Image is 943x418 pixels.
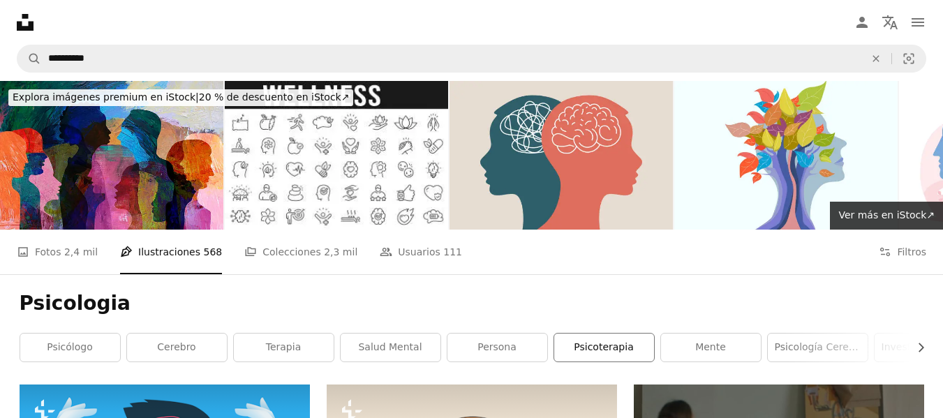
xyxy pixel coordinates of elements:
[450,81,673,230] img: Metáfora: trastorno bipolar, mente, mental. Doble cara. Doble personalidad.
[225,81,448,230] img: Bienestar, bienestar, salud mental, atención médica. Gran conjunto de iconos de línea. Trazo edit...
[234,334,334,361] a: terapia
[341,334,440,361] a: salud mental
[17,14,34,31] a: Inicio — Unsplash
[876,8,904,36] button: Idioma
[554,334,654,361] a: psicoterapia
[674,81,898,230] img: Mentalidad de crecimiento en la cabeza y el cerebro humanos, importancia del desarrollo emocional...
[861,45,891,72] button: Borrar
[127,334,227,361] a: cerebro
[324,244,357,260] span: 2,3 mil
[443,244,462,260] span: 111
[838,209,935,221] span: Ver más en iStock ↗
[661,334,761,361] a: mente
[17,45,41,72] button: Buscar en Unsplash
[17,230,98,274] a: Fotos 2,4 mil
[8,89,353,106] div: 20 % de descuento en iStock ↗
[64,244,98,260] span: 2,4 mil
[447,334,547,361] a: persona
[848,8,876,36] a: Iniciar sesión / Registrarse
[830,202,943,230] a: Ver más en iStock↗
[879,230,926,274] button: Filtros
[20,291,924,316] h1: Psicologia
[908,334,924,361] button: desplazar lista a la derecha
[244,230,357,274] a: Colecciones 2,3 mil
[892,45,926,72] button: Búsqueda visual
[768,334,868,361] a: psicología cerebro
[904,8,932,36] button: Menú
[380,230,462,274] a: Usuarios 111
[20,334,120,361] a: psicólogo
[13,91,199,103] span: Explora imágenes premium en iStock |
[17,45,926,73] form: Encuentra imágenes en todo el sitio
